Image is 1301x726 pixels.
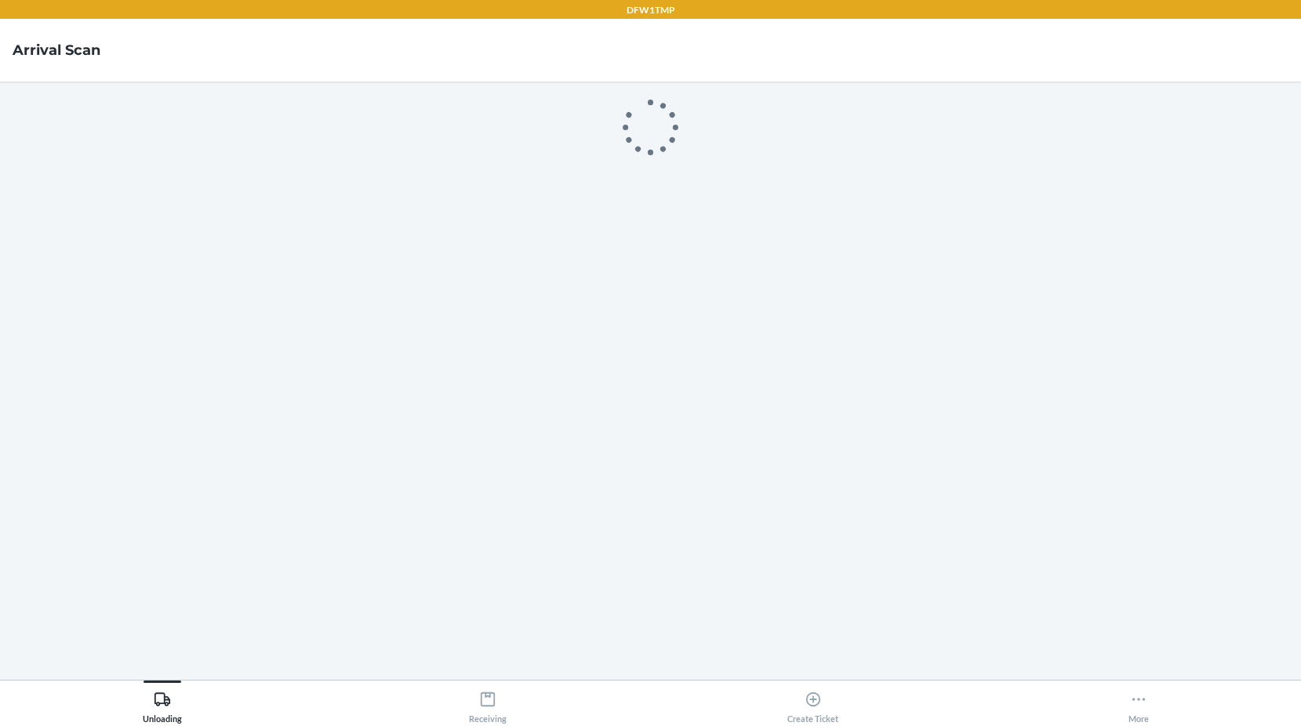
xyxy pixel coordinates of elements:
[651,681,976,724] button: Create Ticket
[1128,684,1149,724] div: More
[627,3,675,17] p: DFW1TMP
[787,684,838,724] div: Create Ticket
[976,681,1301,724] button: More
[469,684,507,724] div: Receiving
[13,40,100,60] h4: Arrival Scan
[325,681,651,724] button: Receiving
[143,684,182,724] div: Unloading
